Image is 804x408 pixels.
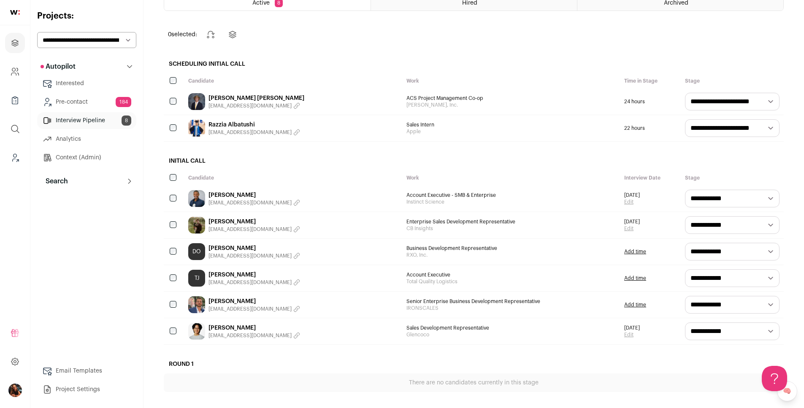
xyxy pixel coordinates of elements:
[624,192,640,199] span: [DATE]
[208,297,300,306] a: [PERSON_NAME]
[37,381,136,398] a: Project Settings
[208,279,300,286] button: [EMAIL_ADDRESS][DOMAIN_NAME]
[164,355,784,373] h2: Round 1
[208,306,300,312] button: [EMAIL_ADDRESS][DOMAIN_NAME]
[406,271,616,278] span: Account Executive
[208,121,300,129] a: Razzia Albatushi
[208,226,292,233] span: [EMAIL_ADDRESS][DOMAIN_NAME]
[208,129,300,136] button: [EMAIL_ADDRESS][DOMAIN_NAME]
[620,73,681,89] div: Time in Stage
[406,298,616,305] span: Senior Enterprise Business Development Representative
[10,10,20,15] img: wellfound-shorthand-0d5821cbd27db2630d0214b213865d53afaa358527fdda9d0ea32b1df1b89c2c.svg
[402,73,620,89] div: Work
[624,301,646,308] a: Add time
[5,33,25,53] a: Projects
[406,225,616,232] span: CB Insights
[8,384,22,397] button: Open dropdown
[624,225,640,232] a: Edit
[188,93,205,110] img: a5b9a008d5372882a7eacc38b57d32027edce874ea2f0d91e083b474fe27617f.jpg
[406,128,616,135] span: Apple
[188,120,205,137] img: 2942efccb8b39188f6dbbd96523cdfffbb4f04fbacf79efdfee126f3c895523e.jpg
[37,173,136,190] button: Search
[624,218,640,225] span: [DATE]
[37,112,136,129] a: Interview Pipeline8
[184,73,402,89] div: Candidate
[208,217,300,226] a: [PERSON_NAME]
[184,170,402,185] div: Candidate
[208,271,300,279] a: [PERSON_NAME]
[402,170,620,185] div: Work
[8,384,22,397] img: 13968079-medium_jpg
[208,102,304,109] button: [EMAIL_ADDRESS][DOMAIN_NAME]
[188,243,205,260] a: DO
[406,218,616,225] span: Enterprise Sales Development Representative
[37,94,136,110] a: Pre-contact184
[208,199,292,206] span: [EMAIL_ADDRESS][DOMAIN_NAME]
[624,199,640,205] a: Edit
[5,90,25,110] a: Company Lists
[208,226,300,233] button: [EMAIL_ADDRESS][DOMAIN_NAME]
[5,148,25,168] a: Leads (Backoffice)
[188,323,205,340] img: f6306b823a07e8cbb2ddfac534e127acc6fa9ba3dea3ba7805e1cea9a72820a7.jpg
[37,10,136,22] h2: Projects:
[168,32,171,38] span: 0
[208,252,300,259] button: [EMAIL_ADDRESS][DOMAIN_NAME]
[624,248,646,255] a: Add time
[41,62,76,72] p: Autopilot
[681,73,784,89] div: Stage
[208,332,292,339] span: [EMAIL_ADDRESS][DOMAIN_NAME]
[624,325,640,331] span: [DATE]
[37,149,136,166] a: Context (Admin)
[116,97,131,107] span: 184
[37,131,136,148] a: Analytics
[37,362,136,379] a: Email Templates
[208,94,304,102] a: [PERSON_NAME] [PERSON_NAME]
[406,245,616,252] span: Business Development Representative
[200,24,221,45] button: Change stage
[5,62,25,82] a: Company and ATS Settings
[208,129,292,136] span: [EMAIL_ADDRESS][DOMAIN_NAME]
[406,252,616,258] span: RXO, Inc.
[406,331,616,338] span: Glencoco
[188,190,205,207] img: 051ce7d93a933bbb7cdcd162ee06b62a0ae198986c408ead9dbfbccb91436032.jpg
[406,192,616,199] span: Account Executive - SMB & Enterprise
[406,102,616,108] span: [PERSON_NAME], Inc.
[681,170,784,185] div: Stage
[208,191,300,199] a: [PERSON_NAME]
[208,244,300,252] a: [PERSON_NAME]
[208,324,300,332] a: [PERSON_NAME]
[777,381,797,401] a: 🧠
[624,275,646,282] a: Add time
[620,89,681,115] div: 24 hours
[208,102,292,109] span: [EMAIL_ADDRESS][DOMAIN_NAME]
[164,152,784,170] h2: Initial Call
[208,332,300,339] button: [EMAIL_ADDRESS][DOMAIN_NAME]
[406,278,616,285] span: Total Quality Logistics
[620,170,681,185] div: Interview Date
[188,217,205,234] img: 59fa15fe11e6c3046a761ccd0193cce300fe67f1f5665766a71b3fb3159330b9
[620,115,681,141] div: 22 hours
[406,199,616,205] span: Instinct Science
[208,199,300,206] button: [EMAIL_ADDRESS][DOMAIN_NAME]
[164,55,784,73] h2: Scheduling Initial Call
[406,305,616,311] span: IRONSCALES
[188,296,205,313] img: d05dbcb53d8cbf299975252548dda9afb4954017bd2974044179ca2d7eef1dbf.jpg
[41,176,68,186] p: Search
[208,306,292,312] span: [EMAIL_ADDRESS][DOMAIN_NAME]
[406,95,616,102] span: ACS Project Management Co-op
[406,121,616,128] span: Sales Intern
[208,279,292,286] span: [EMAIL_ADDRESS][DOMAIN_NAME]
[168,30,197,39] span: selected:
[762,366,787,391] iframe: Help Scout Beacon - Open
[164,373,784,392] div: There are no candidates currently in this stage
[37,75,136,92] a: Interested
[188,270,205,287] a: TJ
[208,252,292,259] span: [EMAIL_ADDRESS][DOMAIN_NAME]
[37,58,136,75] button: Autopilot
[406,325,616,331] span: Sales Development Representative
[122,115,131,126] span: 8
[624,331,640,338] a: Edit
